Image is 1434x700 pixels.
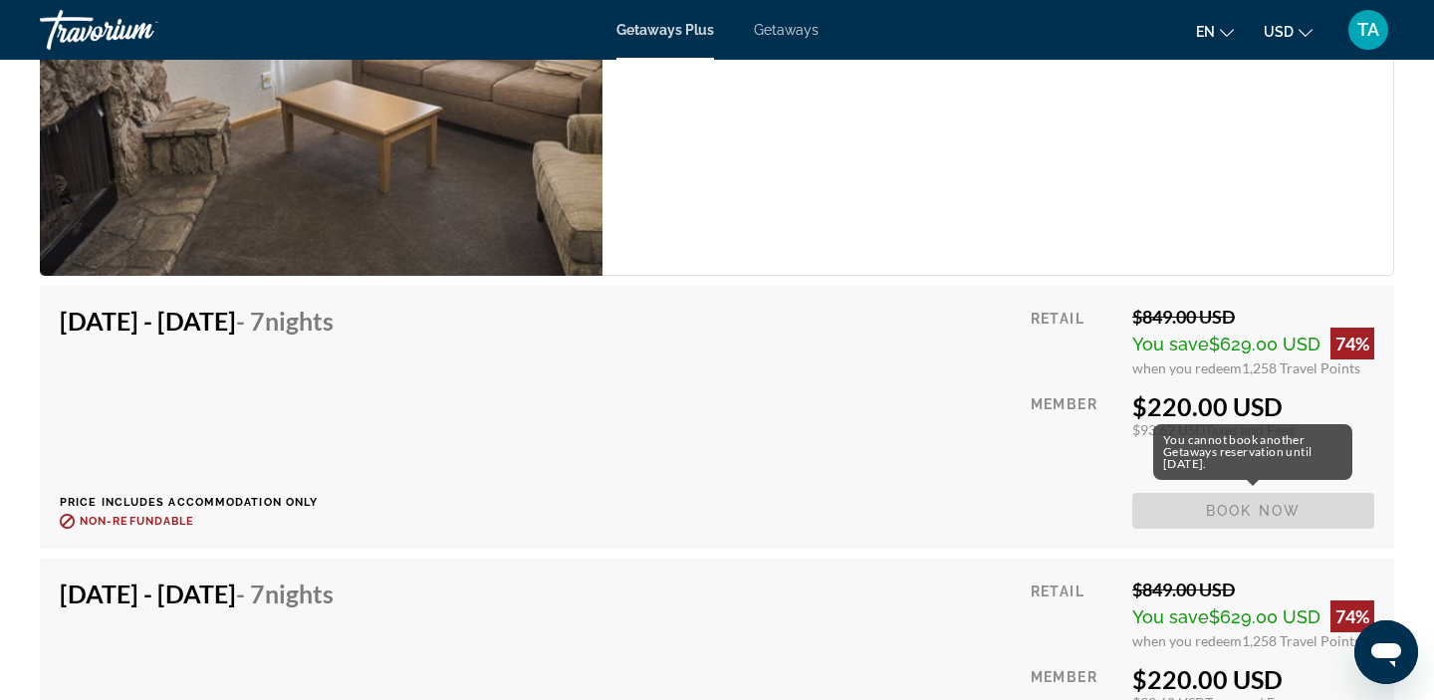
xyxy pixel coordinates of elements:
p: Price includes accommodation only [60,496,349,509]
div: Member [1031,391,1117,478]
a: Getaways [754,22,819,38]
span: when you redeem [1132,359,1242,376]
div: 74% [1330,600,1374,632]
span: You save [1132,334,1209,354]
span: 1,258 Travel Points [1242,632,1360,649]
span: en [1196,24,1215,40]
div: $849.00 USD [1132,579,1374,600]
div: $220.00 USD [1132,391,1374,421]
span: - 7 [236,579,334,608]
button: Change currency [1264,17,1313,46]
div: You cannot book another Getaways reservation until [DATE]. [1153,424,1352,480]
span: Nights [265,579,334,608]
a: Travorium [40,4,239,56]
a: Getaways Plus [616,22,714,38]
span: $629.00 USD [1209,334,1320,354]
span: $629.00 USD [1209,606,1320,627]
div: Retail [1031,306,1117,376]
div: $93.62 USD [1132,421,1374,438]
span: TA [1357,20,1379,40]
span: Taxes and Fees [1205,421,1295,438]
span: You save [1132,606,1209,627]
h4: [DATE] - [DATE] [60,306,334,336]
span: Non-refundable [80,515,194,528]
span: when you redeem [1132,632,1242,649]
div: $849.00 USD [1132,306,1374,328]
span: USD [1264,24,1294,40]
iframe: Button to launch messaging window [1354,620,1418,684]
span: - 7 [236,306,334,336]
span: 1,258 Travel Points [1242,359,1360,376]
div: $220.00 USD [1132,664,1374,694]
span: Nights [265,306,334,336]
button: Change language [1196,17,1234,46]
div: 74% [1330,328,1374,359]
button: User Menu [1342,9,1394,51]
div: Retail [1031,579,1117,649]
h4: [DATE] - [DATE] [60,579,334,608]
